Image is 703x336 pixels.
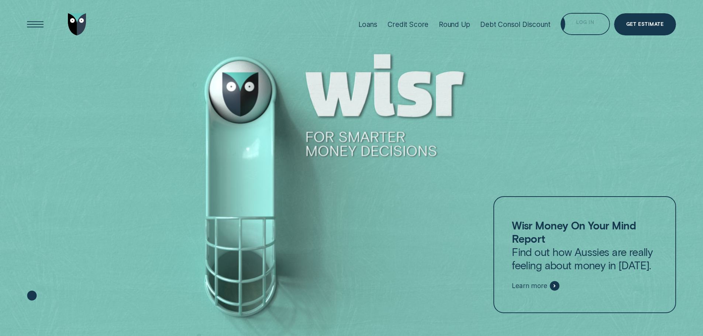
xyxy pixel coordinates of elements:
button: Log in [561,13,610,35]
button: Open Menu [24,13,46,35]
a: Wisr Money On Your Mind ReportFind out how Aussies are really feeling about money in [DATE].Learn... [493,196,676,314]
p: Find out how Aussies are really feeling about money in [DATE]. [512,219,657,272]
div: Debt Consol Discount [480,20,550,29]
span: Learn more [512,282,547,290]
div: Credit Score [387,20,428,29]
div: Loans [358,20,378,29]
img: Wisr [68,13,86,35]
a: Get Estimate [614,13,676,35]
div: Round Up [439,20,470,29]
strong: Wisr Money On Your Mind Report [512,219,636,245]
